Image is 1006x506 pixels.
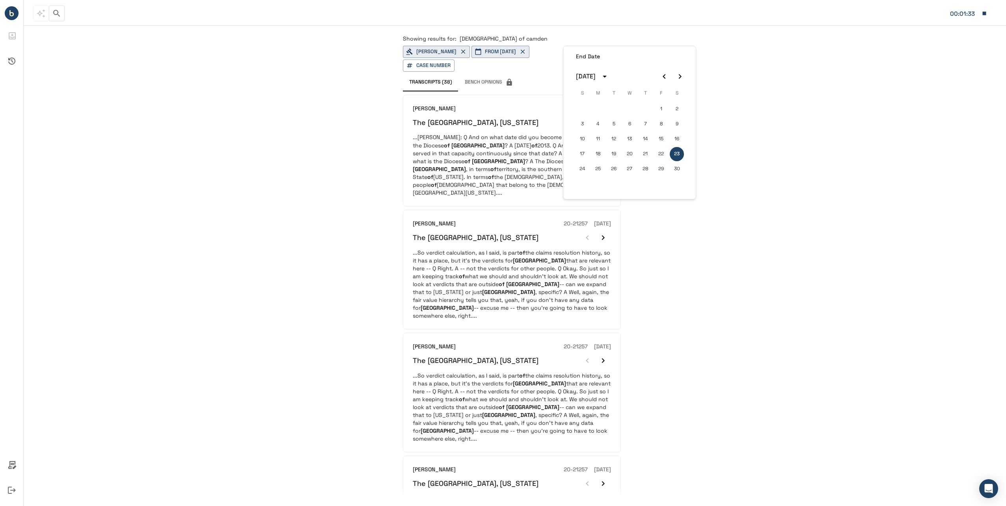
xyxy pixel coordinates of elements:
button: 3 [575,117,589,131]
span: Tuesday [607,86,621,101]
span: Saturday [670,86,684,101]
div: Open Intercom Messenger [979,479,998,498]
span: Monday [591,86,605,101]
button: 6 [622,117,637,131]
button: Next month [672,69,688,84]
button: 15 [654,132,668,146]
button: 17 [575,147,589,161]
button: 14 [638,132,652,146]
button: 13 [622,132,637,146]
button: 26 [607,162,621,176]
button: 27 [622,162,637,176]
button: 22 [654,147,668,161]
h6: End Date [576,52,600,61]
button: 19 [607,147,621,161]
button: 18 [591,147,605,161]
button: 16 [670,132,684,146]
span: Thursday [638,86,652,101]
span: Friday [654,86,668,101]
button: 25 [591,162,605,176]
button: 7 [638,117,652,131]
button: 10 [575,132,589,146]
button: 23 [670,147,684,161]
button: Previous month [656,69,672,84]
button: 12 [607,132,621,146]
button: 5 [607,117,621,131]
span: Sunday [575,86,589,101]
button: 28 [638,162,652,176]
button: 20 [622,147,637,161]
button: 24 [575,162,589,176]
button: 9 [670,117,684,131]
button: calendar view is open, switch to year view [598,70,611,83]
button: 1 [654,102,668,116]
span: Wednesday [622,86,637,101]
div: [DATE] [576,72,596,81]
button: 21 [638,147,652,161]
button: 2 [670,102,684,116]
button: 8 [654,117,668,131]
button: 11 [591,132,605,146]
button: 30 [670,162,684,176]
button: 29 [654,162,668,176]
button: 4 [591,117,605,131]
